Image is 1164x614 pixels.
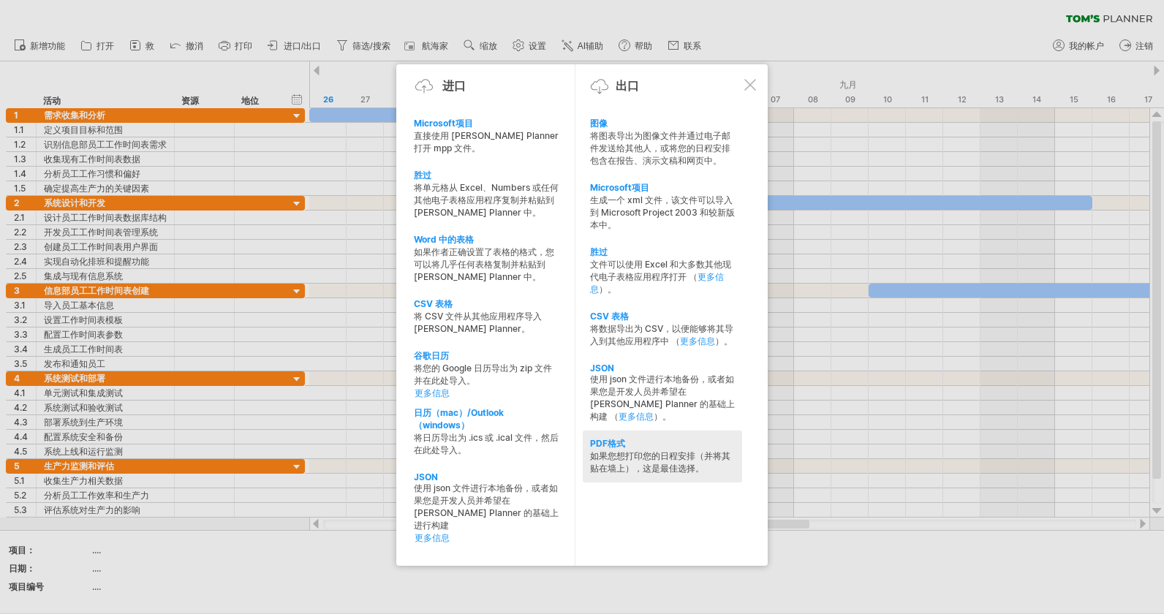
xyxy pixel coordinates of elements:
div: JSON [590,363,735,374]
div: CSV 表格 [590,311,735,323]
div: 进口 [442,78,466,94]
div: 如果作者正确设置了表格的格式，您可以将几乎任何表格复制并粘贴到 [PERSON_NAME] Planner 中。 [414,246,559,284]
div: 将数据导出为 CSV，以便能够将其导入到其他应用程序中 （ ）。 [590,323,735,348]
div: 胜过 [590,246,735,259]
div: 将图表导出为图像文件并通过电子邮件发送给其他人，或将您的日程安排包含在报告、演示文稿和网页中。 [590,130,735,167]
div: Word 中的表格 [414,234,559,246]
div: 出口 [616,78,639,94]
a: 更多信息 [415,532,559,545]
div: 文件可以使用 Excel 和大多数其他现代电子表格应用程序打开 （ ）。 [590,259,735,296]
div: 使用 json 文件进行本地备份，或者如果您是开发人员并希望在 [PERSON_NAME] Planner 的基础上构建 （ ）。 [590,374,735,423]
a: 更多信息 [619,411,654,422]
div: PDF格式 [590,438,735,450]
div: 生成一个 xml 文件，该文件可以导入到 Microsoft Project 2003 和较新版本中。 [590,194,735,232]
div: 将单元格从 Excel、Numbers 或任何其他电子表格应用程序复制并粘贴到 [PERSON_NAME] Planner 中。 [414,182,559,219]
div: 如果您想打印您的日程安排（并将其贴在墙上），这是最佳选择。 [590,450,735,475]
div: Microsoft项目 [590,182,735,194]
a: 更多信息 [415,387,559,400]
a: 更多信息 [680,336,715,346]
div: 胜过 [414,170,559,182]
div: 图像 [590,118,735,130]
